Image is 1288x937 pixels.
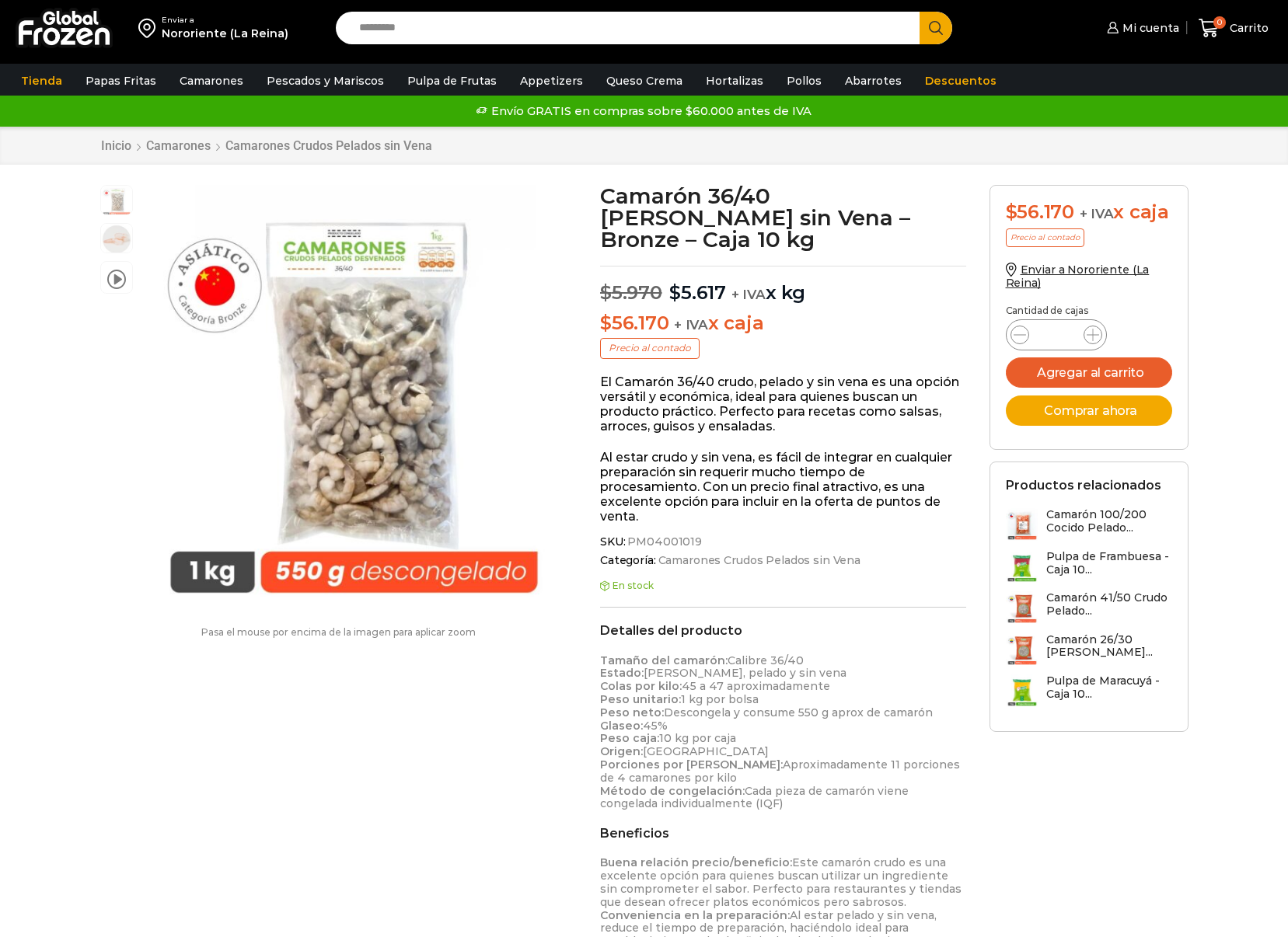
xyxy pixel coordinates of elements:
[600,312,668,334] bdi: 56.170
[600,654,966,811] p: Calibre 36/40 [PERSON_NAME], pelado y sin vena 45 a 47 aproximadamente 1 kg por bolsa Descongela ...
[100,627,578,638] p: Pasa el mouse por encima de la imagen para aplicar zoom
[141,185,567,611] img: Camaron 36/40 RPD Bronze
[600,692,681,706] strong: Peso unitario:
[1006,263,1150,290] a: Enviar a Nororiente (La Reina)
[600,281,612,304] span: $
[1103,12,1179,44] a: Mi cuenta
[1226,20,1269,36] span: Carrito
[162,26,288,41] div: Nororiente (La Reina)
[600,679,682,693] strong: Colas por kilo:
[1046,674,1172,701] h3: Pulpa de Maracuyá - Caja 10...
[145,138,211,153] a: Camarones
[600,826,966,841] h2: Beneficios
[1046,591,1172,618] h3: Camarón 41/50 Crudo Pelado...
[78,66,164,96] a: Papas Fritas
[600,580,966,591] p: En stock
[600,908,790,922] strong: Conveniencia en la preparación:
[600,758,783,772] strong: Porciones por [PERSON_NAME]:
[100,138,132,153] a: Inicio
[669,281,681,304] span: $
[600,784,745,798] strong: Método de congelación:
[600,554,966,567] span: Categoría:
[779,66,829,96] a: Pollos
[600,312,966,335] p: x caja
[512,66,591,96] a: Appetizers
[1046,508,1172,535] h3: Camarón 100/200 Cocido Pelado...
[1006,200,1017,223] span: $
[600,450,966,524] p: Al estar crudo y sin vena, es fácil de integrar en cualquier preparación sin requerir mucho tiemp...
[1006,508,1172,542] a: Camarón 100/200 Cocido Pelado...
[656,554,860,567] a: Camarones Crudos Pelados sin Vena
[600,185,966,250] h1: Camarón 36/40 [PERSON_NAME] sin Vena – Bronze – Caja 10 kg
[600,338,700,358] p: Precio al contado
[1119,20,1179,36] span: Mi cuenta
[141,185,567,611] div: 1 / 3
[1006,478,1161,493] h2: Productos relacionados
[1006,550,1172,583] a: Pulpa de Frambuesa - Caja 10...
[1006,201,1172,224] div: x caja
[1042,324,1071,346] input: Product quantity
[1006,357,1172,388] button: Agregar al carrito
[917,66,1004,96] a: Descuentos
[1006,395,1172,426] button: Comprar ahora
[600,653,728,667] strong: Tamaño del camarón:
[1080,206,1114,221] span: + IVA
[1006,591,1172,625] a: Camarón 41/50 Crudo Pelado...
[600,312,612,334] span: $
[698,66,771,96] a: Hortalizas
[1213,16,1226,29] span: 0
[600,666,644,680] strong: Estado:
[101,186,132,217] span: Camaron 36/40 RPD Bronze
[162,15,288,26] div: Enviar a
[600,266,966,305] p: x kg
[1006,633,1172,667] a: Camarón 26/30 [PERSON_NAME]...
[1006,228,1084,247] p: Precio al contado
[138,15,162,41] img: address-field-icon.svg
[225,138,433,153] a: Camarones Crudos Pelados sin Vena
[599,66,690,96] a: Queso Crema
[1006,200,1074,223] bdi: 56.170
[600,535,966,549] span: SKU:
[600,374,966,434] p: El Camarón 36/40 crudo, pelado y sin vena es una opción versátil y económica, ideal para quienes ...
[1006,674,1172,708] a: Pulpa de Maracuyá - Caja 10...
[600,705,664,719] strong: Peso neto:
[600,731,659,745] strong: Peso caja:
[600,719,643,733] strong: Glaseo:
[1046,550,1172,576] h3: Pulpa de Frambuesa - Caja 10...
[259,66,392,96] a: Pescados y Mariscos
[100,138,433,153] nav: Breadcrumb
[1195,10,1272,47] a: 0 Carrito
[600,281,662,304] bdi: 5.970
[920,12,952,44] button: Search button
[731,287,766,302] span: + IVA
[674,317,708,333] span: + IVA
[625,535,702,549] span: PM04001019
[600,855,792,869] strong: Buena relación precio/beneficio:
[600,623,966,638] h2: Detalles del producto
[172,66,251,96] a: Camarones
[600,744,643,758] strong: Origen:
[13,66,70,96] a: Tienda
[1046,633,1172,660] h3: Camarón 26/30 [PERSON_NAME]...
[669,281,726,304] bdi: 5.617
[837,66,909,96] a: Abarrotes
[1006,305,1172,316] p: Cantidad de cajas
[101,224,132,255] span: 36/40 rpd bronze
[400,66,504,96] a: Pulpa de Frutas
